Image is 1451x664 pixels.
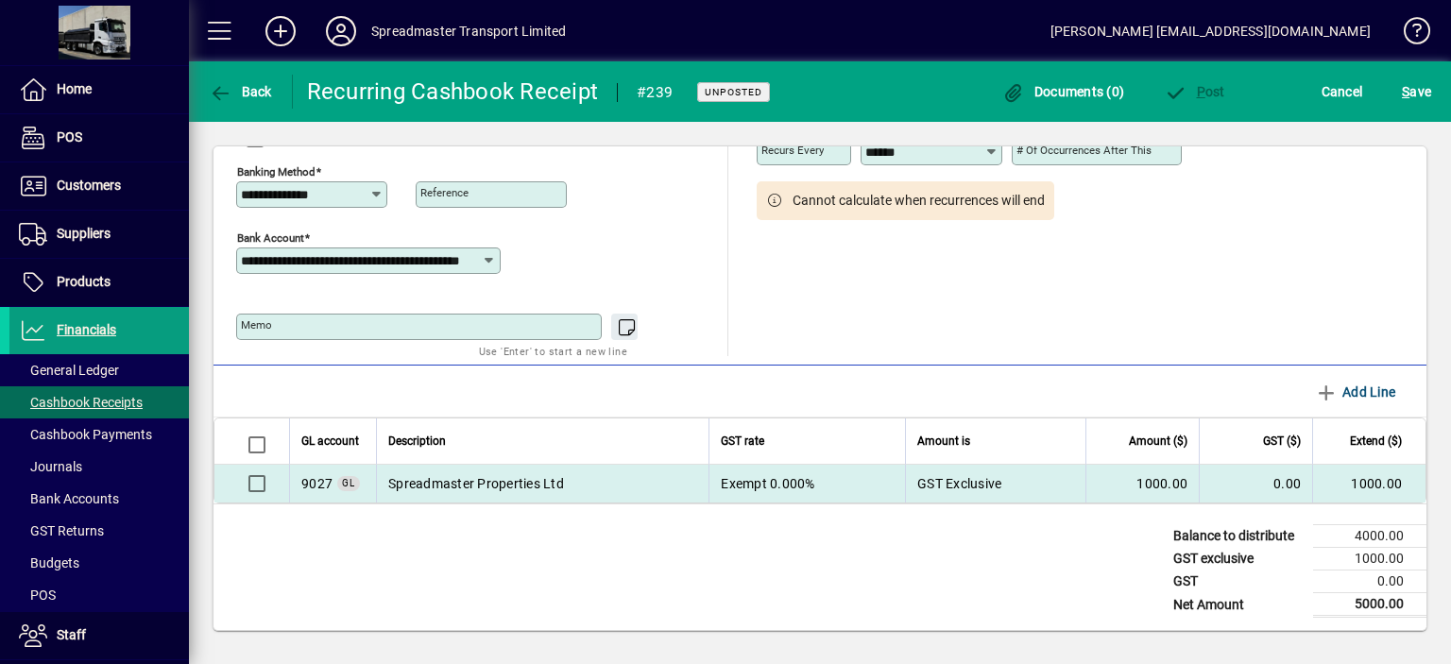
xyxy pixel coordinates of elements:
[721,431,764,451] span: GST rate
[1350,431,1402,451] span: Extend ($)
[9,612,189,659] a: Staff
[19,523,104,538] span: GST Returns
[761,144,824,157] mat-label: Recurs every
[1315,377,1396,407] span: Add Line
[1199,465,1312,502] td: 0.00
[9,547,189,579] a: Budgets
[9,354,189,386] a: General Ledger
[19,587,56,603] span: POS
[189,75,293,109] app-page-header-button: Back
[793,191,1045,211] span: Cannot calculate when recurrences will end
[1317,75,1368,109] button: Cancel
[9,259,189,306] a: Products
[19,395,143,410] span: Cashbook Receipts
[57,226,111,241] span: Suppliers
[19,459,82,474] span: Journals
[1085,465,1199,502] td: 1000.00
[371,16,566,46] div: Spreadmaster Transport Limited
[1159,75,1230,109] button: Post
[250,14,311,48] button: Add
[9,162,189,210] a: Customers
[1016,144,1152,157] mat-label: # of occurrences after this
[9,579,189,611] a: POS
[1313,525,1426,548] td: 4000.00
[1164,548,1313,570] td: GST exclusive
[1313,570,1426,593] td: 0.00
[1164,84,1225,99] span: ost
[9,515,189,547] a: GST Returns
[57,322,116,337] span: Financials
[1050,16,1371,46] div: [PERSON_NAME] [EMAIL_ADDRESS][DOMAIN_NAME]
[307,77,599,107] div: Recurring Cashbook Receipt
[342,478,355,488] span: GL
[19,555,79,570] span: Budgets
[209,84,272,99] span: Back
[9,451,189,483] a: Journals
[19,427,152,442] span: Cashbook Payments
[1312,465,1425,502] td: 1000.00
[9,114,189,162] a: POS
[905,465,1085,502] td: GST Exclusive
[1129,431,1187,451] span: Amount ($)
[57,81,92,96] span: Home
[9,418,189,451] a: Cashbook Payments
[241,318,272,332] mat-label: Memo
[1402,84,1409,99] span: S
[57,274,111,289] span: Products
[311,14,371,48] button: Profile
[705,86,762,98] span: Unposted
[1263,431,1301,451] span: GST ($)
[420,186,469,199] mat-label: Reference
[1307,375,1404,409] button: Add Line
[9,483,189,515] a: Bank Accounts
[57,178,121,193] span: Customers
[301,474,333,493] span: Spreadmaster Properties Ltd
[1164,570,1313,593] td: GST
[9,66,189,113] a: Home
[9,211,189,258] a: Suppliers
[204,75,277,109] button: Back
[19,363,119,378] span: General Ledger
[1313,593,1426,617] td: 5000.00
[57,627,86,642] span: Staff
[19,491,119,506] span: Bank Accounts
[301,431,359,451] span: GL account
[388,431,446,451] span: Description
[708,465,905,502] td: Exempt 0.000%
[57,129,82,145] span: POS
[376,465,708,502] td: Spreadmaster Properties Ltd
[1402,77,1431,107] span: ave
[997,75,1129,109] button: Documents (0)
[237,165,316,179] mat-label: Banking method
[1164,593,1313,617] td: Net Amount
[479,340,627,362] mat-hint: Use 'Enter' to start a new line
[1164,525,1313,548] td: Balance to distribute
[237,231,304,245] mat-label: Bank Account
[917,431,970,451] span: Amount is
[1397,75,1436,109] button: Save
[1197,84,1205,99] span: P
[1001,84,1124,99] span: Documents (0)
[1313,548,1426,570] td: 1000.00
[9,386,189,418] a: Cashbook Receipts
[1390,4,1427,65] a: Knowledge Base
[637,77,673,108] div: #239
[1322,77,1363,107] span: Cancel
